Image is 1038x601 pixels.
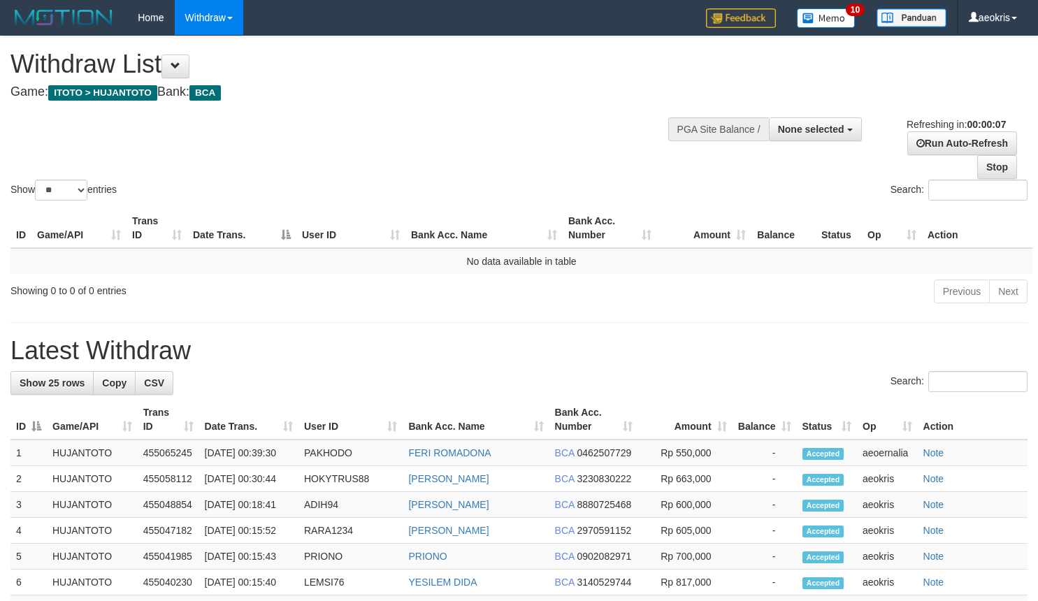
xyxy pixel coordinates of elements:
[405,208,563,248] th: Bank Acc. Name: activate to sort column ascending
[296,208,405,248] th: User ID: activate to sort column ascending
[189,85,221,101] span: BCA
[802,448,844,460] span: Accepted
[199,492,298,518] td: [DATE] 00:18:41
[802,526,844,537] span: Accepted
[891,371,1028,392] label: Search:
[862,208,922,248] th: Op: activate to sort column ascending
[891,180,1028,201] label: Search:
[408,447,491,458] a: FERI ROMADONA
[638,570,733,595] td: Rp 817,000
[298,466,403,492] td: HOKYTRUS88
[138,466,199,492] td: 455058112
[199,440,298,466] td: [DATE] 00:39:30
[797,8,856,28] img: Button%20Memo.svg
[857,518,918,544] td: aeokris
[403,400,549,440] th: Bank Acc. Name: activate to sort column ascending
[47,518,138,544] td: HUJANTOTO
[802,500,844,512] span: Accepted
[408,499,489,510] a: [PERSON_NAME]
[638,518,733,544] td: Rp 605,000
[769,117,862,141] button: None selected
[923,473,944,484] a: Note
[668,117,769,141] div: PGA Site Balance /
[298,544,403,570] td: PRIONO
[638,492,733,518] td: Rp 600,000
[47,544,138,570] td: HUJANTOTO
[144,377,164,389] span: CSV
[977,155,1017,179] a: Stop
[10,337,1028,365] h1: Latest Withdraw
[857,440,918,466] td: aeoernalia
[298,400,403,440] th: User ID: activate to sort column ascending
[138,518,199,544] td: 455047182
[47,440,138,466] td: HUJANTOTO
[967,119,1006,130] strong: 00:00:07
[199,518,298,544] td: [DATE] 00:15:52
[10,400,47,440] th: ID: activate to sort column descending
[408,473,489,484] a: [PERSON_NAME]
[199,570,298,595] td: [DATE] 00:15:40
[10,208,31,248] th: ID
[751,208,816,248] th: Balance
[733,440,797,466] td: -
[577,551,631,562] span: Copy 0902082971 to clipboard
[706,8,776,28] img: Feedback.jpg
[47,570,138,595] td: HUJANTOTO
[857,400,918,440] th: Op: activate to sort column ascending
[10,492,47,518] td: 3
[733,400,797,440] th: Balance: activate to sort column ascending
[298,440,403,466] td: PAKHODO
[298,492,403,518] td: ADIH94
[298,570,403,595] td: LEMSI76
[199,400,298,440] th: Date Trans.: activate to sort column ascending
[857,544,918,570] td: aeokris
[934,280,990,303] a: Previous
[555,499,575,510] span: BCA
[138,492,199,518] td: 455048854
[577,525,631,536] span: Copy 2970591152 to clipboard
[555,447,575,458] span: BCA
[733,570,797,595] td: -
[577,447,631,458] span: Copy 0462507729 to clipboard
[10,180,117,201] label: Show entries
[657,208,751,248] th: Amount: activate to sort column ascending
[47,466,138,492] td: HUJANTOTO
[857,492,918,518] td: aeokris
[733,492,797,518] td: -
[10,50,678,78] h1: Withdraw List
[816,208,862,248] th: Status
[10,518,47,544] td: 4
[20,377,85,389] span: Show 25 rows
[408,577,477,588] a: YESILEM DIDA
[549,400,638,440] th: Bank Acc. Number: activate to sort column ascending
[102,377,127,389] span: Copy
[93,371,136,395] a: Copy
[199,466,298,492] td: [DATE] 00:30:44
[199,544,298,570] td: [DATE] 00:15:43
[923,551,944,562] a: Note
[802,474,844,486] span: Accepted
[907,119,1006,130] span: Refreshing in:
[877,8,946,27] img: panduan.png
[923,447,944,458] a: Note
[138,440,199,466] td: 455065245
[923,525,944,536] a: Note
[907,131,1017,155] a: Run Auto-Refresh
[138,570,199,595] td: 455040230
[555,551,575,562] span: BCA
[733,466,797,492] td: -
[408,551,447,562] a: PRIONO
[638,400,733,440] th: Amount: activate to sort column ascending
[10,278,422,298] div: Showing 0 to 0 of 0 entries
[733,544,797,570] td: -
[555,577,575,588] span: BCA
[47,400,138,440] th: Game/API: activate to sort column ascending
[918,400,1028,440] th: Action
[555,473,575,484] span: BCA
[10,466,47,492] td: 2
[778,124,844,135] span: None selected
[10,85,678,99] h4: Game: Bank:
[138,544,199,570] td: 455041985
[135,371,173,395] a: CSV
[797,400,857,440] th: Status: activate to sort column ascending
